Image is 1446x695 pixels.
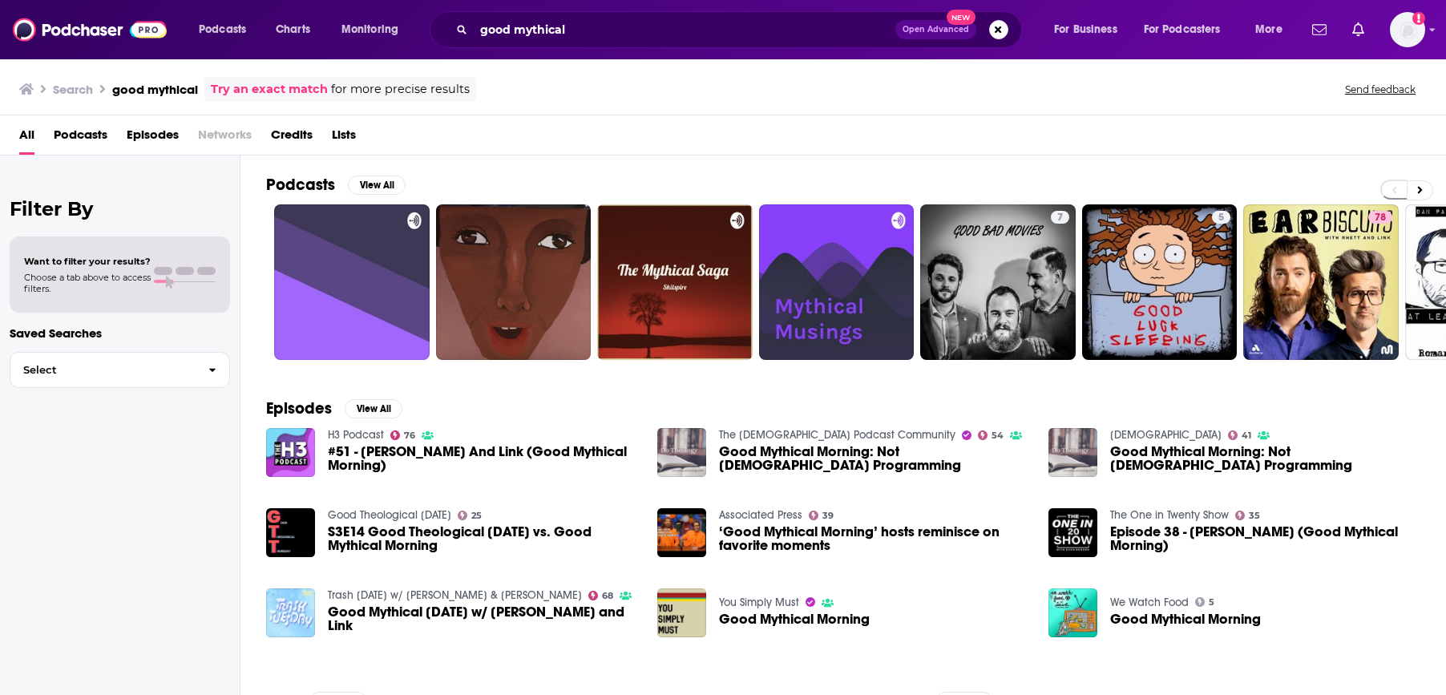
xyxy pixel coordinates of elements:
[1110,428,1222,442] a: Do Theology
[266,428,315,477] a: #51 - Rhett And Link (Good Mythical Morning)
[809,511,834,520] a: 39
[266,175,335,195] h2: Podcasts
[198,122,252,155] span: Networks
[719,428,955,442] a: The Christian Podcast Community
[895,20,976,39] button: Open AdvancedNew
[1212,211,1230,224] a: 5
[266,398,402,418] a: EpisodesView All
[1195,597,1215,607] a: 5
[54,122,107,155] a: Podcasts
[920,204,1076,360] a: 7
[276,18,310,41] span: Charts
[1412,12,1425,25] svg: Add a profile image
[588,591,614,600] a: 68
[345,399,402,418] button: View All
[947,10,975,25] span: New
[657,588,706,637] img: Good Mythical Morning
[1228,430,1252,440] a: 41
[719,525,1029,552] a: ‘Good Mythical Morning’ hosts reminisce on favorite moments
[719,596,799,609] a: You Simply Must
[657,508,706,557] a: ‘Good Mythical Morning’ hosts reminisce on favorite moments
[53,82,93,97] h3: Search
[1306,16,1333,43] a: Show notifications dropdown
[24,272,151,294] span: Choose a tab above to access filters.
[1235,511,1261,520] a: 35
[404,432,415,439] span: 76
[328,445,638,472] span: #51 - [PERSON_NAME] And Link (Good Mythical Morning)
[1048,508,1097,557] img: Episode 38 - Jen Matichuk (Good Mythical Morning)
[1133,17,1244,42] button: open menu
[199,18,246,41] span: Podcasts
[903,26,969,34] span: Open Advanced
[1110,508,1229,522] a: The One in Twenty Show
[1218,210,1224,226] span: 5
[1390,12,1425,47] button: Show profile menu
[328,445,638,472] a: #51 - Rhett And Link (Good Mythical Morning)
[458,511,483,520] a: 25
[471,512,482,519] span: 25
[265,17,320,42] a: Charts
[266,588,315,637] img: Good Mythical Tuesday w/ Rhett and Link
[1390,12,1425,47] span: Logged in as rowan.sullivan
[1048,588,1097,637] img: Good Mythical Morning
[1048,428,1097,477] img: Good Mythical Morning: Not Christian Programming
[271,122,313,155] span: Credits
[822,512,834,519] span: 39
[1390,12,1425,47] img: User Profile
[13,14,167,45] img: Podchaser - Follow, Share and Rate Podcasts
[331,80,470,99] span: for more precise results
[1249,512,1260,519] span: 35
[10,197,230,220] h2: Filter By
[19,122,34,155] a: All
[1242,432,1251,439] span: 41
[1110,445,1420,472] span: Good Mythical Morning: Not [DEMOGRAPHIC_DATA] Programming
[1110,525,1420,552] span: Episode 38 - [PERSON_NAME] (Good Mythical Morning)
[328,588,582,602] a: Trash Tuesday w/ Esther Povitsky & Khalyla Kuhn
[1340,83,1420,96] button: Send feedback
[1209,599,1214,606] span: 5
[348,176,406,195] button: View All
[1375,210,1386,226] span: 78
[10,352,230,388] button: Select
[719,445,1029,472] span: Good Mythical Morning: Not [DEMOGRAPHIC_DATA] Programming
[266,175,406,195] a: PodcastsView All
[10,365,196,375] span: Select
[719,445,1029,472] a: Good Mythical Morning: Not Christian Programming
[992,432,1004,439] span: 54
[341,18,398,41] span: Monitoring
[1110,612,1261,626] a: Good Mythical Morning
[328,508,451,522] a: Good Theological Thursday
[1144,18,1221,41] span: For Podcasters
[445,11,1037,48] div: Search podcasts, credits, & more...
[1082,204,1238,360] a: 5
[1110,596,1189,609] a: We Watch Food
[211,80,328,99] a: Try an exact match
[328,525,638,552] span: S3E14 Good Theological [DATE] vs. Good Mythical Morning
[1346,16,1371,43] a: Show notifications dropdown
[1110,445,1420,472] a: Good Mythical Morning: Not Christian Programming
[719,612,870,626] a: Good Mythical Morning
[188,17,267,42] button: open menu
[657,428,706,477] img: Good Mythical Morning: Not Christian Programming
[390,430,416,440] a: 76
[328,525,638,552] a: S3E14 Good Theological Thursday vs. Good Mythical Morning
[1244,17,1303,42] button: open menu
[332,122,356,155] span: Lists
[1057,210,1063,226] span: 7
[127,122,179,155] a: Episodes
[1110,525,1420,552] a: Episode 38 - Jen Matichuk (Good Mythical Morning)
[1243,204,1399,360] a: 78
[474,17,895,42] input: Search podcasts, credits, & more...
[328,605,638,632] a: Good Mythical Tuesday w/ Rhett and Link
[266,508,315,557] img: S3E14 Good Theological Thursday vs. Good Mythical Morning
